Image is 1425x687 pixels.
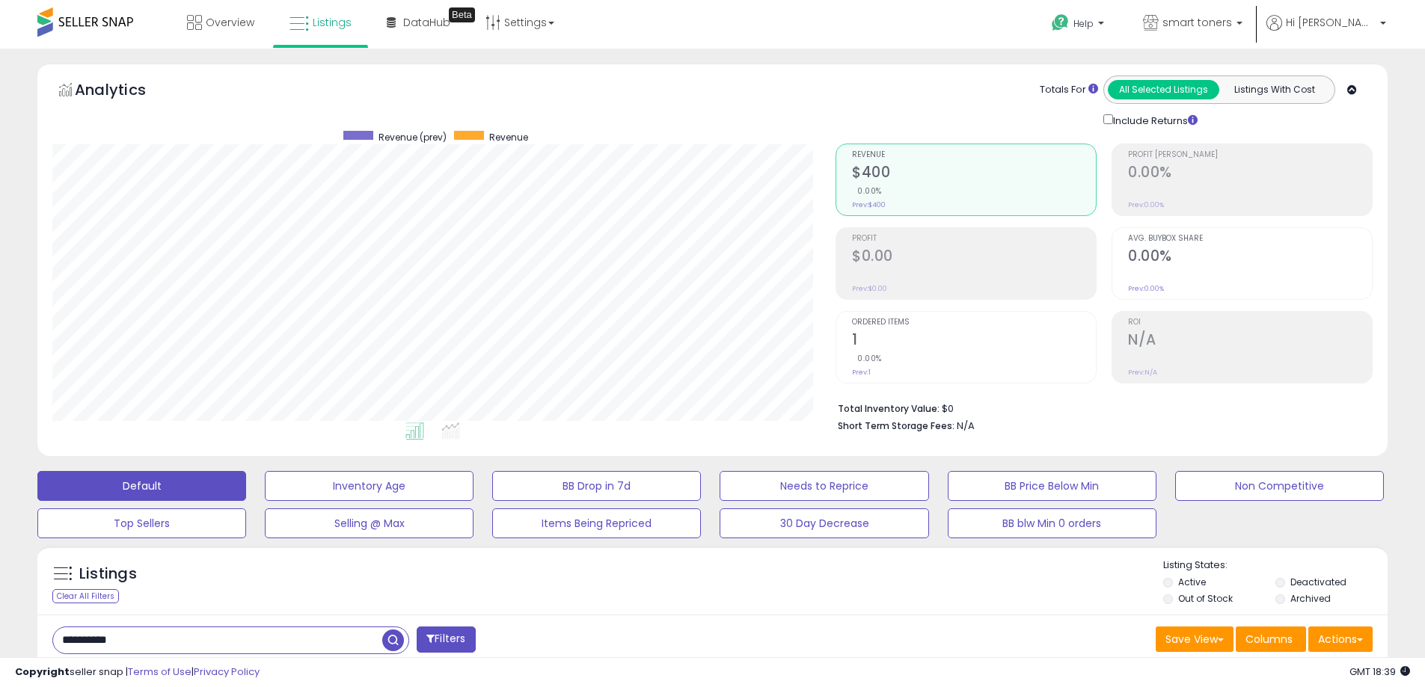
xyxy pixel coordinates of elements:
[1175,471,1384,501] button: Non Competitive
[128,665,191,679] a: Terms of Use
[15,665,70,679] strong: Copyright
[852,353,882,364] small: 0.00%
[492,508,701,538] button: Items Being Repriced
[313,15,352,30] span: Listings
[265,471,474,501] button: Inventory Age
[852,247,1096,268] h2: $0.00
[1163,558,1388,573] p: Listing States:
[852,331,1096,351] h2: 1
[1128,247,1372,268] h2: 0.00%
[1128,235,1372,243] span: Avg. Buybox Share
[79,564,137,585] h5: Listings
[852,368,871,377] small: Prev: 1
[1156,626,1234,652] button: Save View
[852,164,1096,184] h2: $400
[1051,13,1070,32] i: Get Help
[1290,592,1331,605] label: Archived
[1219,80,1330,99] button: Listings With Cost
[852,151,1096,159] span: Revenue
[1266,15,1386,49] a: Hi [PERSON_NAME]
[1162,15,1232,30] span: smart toners
[1108,80,1219,99] button: All Selected Listings
[449,7,475,22] div: Tooltip anchor
[492,471,701,501] button: BB Drop in 7d
[838,419,954,432] b: Short Term Storage Fees:
[37,508,246,538] button: Top Sellers
[1245,632,1293,647] span: Columns
[75,79,175,104] h5: Analytics
[948,508,1156,538] button: BB blw Min 0 orders
[1308,626,1373,652] button: Actions
[957,419,975,433] span: N/A
[838,398,1361,416] li: $0
[1128,200,1164,209] small: Prev: 0.00%
[37,471,246,501] button: Default
[403,15,450,30] span: DataHub
[852,284,887,293] small: Prev: $0.00
[1290,576,1346,588] label: Deactivated
[852,200,886,209] small: Prev: $400
[1073,17,1094,30] span: Help
[1349,665,1410,679] span: 2025-09-15 18:39 GMT
[1286,15,1376,30] span: Hi [PERSON_NAME]
[838,402,940,415] b: Total Inventory Value:
[1128,151,1372,159] span: Profit [PERSON_NAME]
[1128,284,1164,293] small: Prev: 0.00%
[720,471,928,501] button: Needs to Reprice
[417,626,475,653] button: Filters
[1178,592,1233,605] label: Out of Stock
[720,508,928,538] button: 30 Day Decrease
[379,131,447,144] span: Revenue (prev)
[852,318,1096,327] span: Ordered Items
[1128,368,1157,377] small: Prev: N/A
[52,589,119,603] div: Clear All Filters
[1128,318,1372,327] span: ROI
[1040,2,1119,49] a: Help
[1092,111,1216,129] div: Include Returns
[194,665,260,679] a: Privacy Policy
[852,185,882,197] small: 0.00%
[489,131,528,144] span: Revenue
[948,471,1156,501] button: BB Price Below Min
[1178,576,1206,588] label: Active
[1128,164,1372,184] h2: 0.00%
[1040,83,1098,97] div: Totals For
[265,508,474,538] button: Selling @ Max
[1128,331,1372,351] h2: N/A
[1236,626,1306,652] button: Columns
[206,15,254,30] span: Overview
[15,665,260,680] div: seller snap | |
[852,235,1096,243] span: Profit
